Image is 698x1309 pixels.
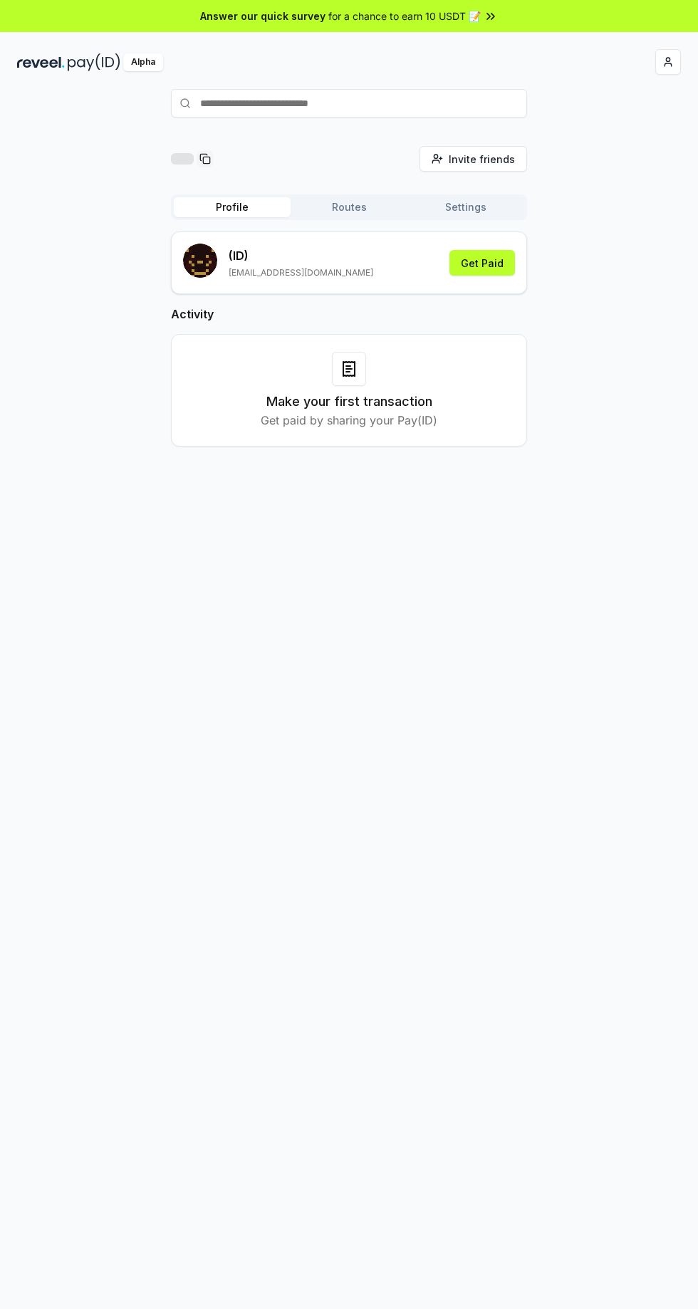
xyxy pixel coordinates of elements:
[291,197,407,217] button: Routes
[261,412,437,429] p: Get paid by sharing your Pay(ID)
[174,197,291,217] button: Profile
[229,247,373,264] p: (ID)
[420,146,527,172] button: Invite friends
[328,9,481,24] span: for a chance to earn 10 USDT 📝
[171,306,527,323] h2: Activity
[17,53,65,71] img: reveel_dark
[200,9,325,24] span: Answer our quick survey
[449,152,515,167] span: Invite friends
[266,392,432,412] h3: Make your first transaction
[449,250,515,276] button: Get Paid
[123,53,163,71] div: Alpha
[68,53,120,71] img: pay_id
[407,197,524,217] button: Settings
[229,267,373,278] p: [EMAIL_ADDRESS][DOMAIN_NAME]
